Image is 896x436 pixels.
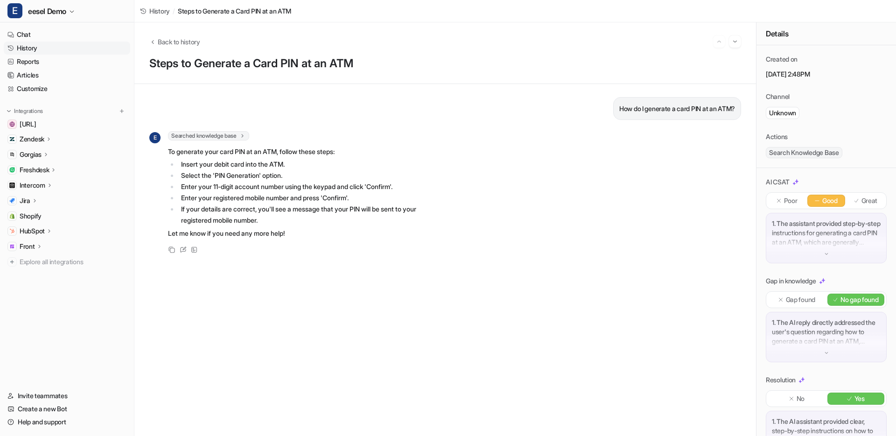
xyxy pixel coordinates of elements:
p: Freshdesk [20,165,49,175]
p: To generate your card PIN at an ATM, follow these steps: [168,146,441,157]
span: History [149,6,170,16]
p: Zendesk [20,134,44,144]
p: Good [822,196,838,205]
p: No [797,394,805,403]
p: Integrations [14,107,43,115]
p: Let me know if you need any more help! [168,228,441,239]
p: How do I generate a card PIN at an ATM? [619,103,735,114]
a: Articles [4,69,130,82]
span: [URL] [20,120,36,129]
h1: Steps to Generate a Card PIN at an ATM [149,57,741,70]
p: Intercom [20,181,45,190]
a: Create a new Bot [4,402,130,415]
a: ShopifyShopify [4,210,130,223]
p: Great [861,196,878,205]
a: History [140,6,170,16]
li: Enter your 11-digit account number using the keypad and click 'Confirm'. [178,181,441,192]
a: Customize [4,82,130,95]
img: menu_add.svg [119,108,125,114]
p: Gap found [786,295,815,304]
p: Jira [20,196,30,205]
img: Previous session [716,37,722,46]
p: Resolution [766,375,796,385]
div: Details [756,22,896,45]
img: Intercom [9,183,15,188]
a: Reports [4,55,130,68]
span: E [149,132,161,143]
img: expand menu [6,108,12,114]
p: No gap found [840,295,879,304]
p: Actions [766,132,788,141]
span: E [7,3,22,18]
span: Search Knowledge Base [766,147,842,158]
img: Freshdesk [9,167,15,173]
img: HubSpot [9,228,15,234]
span: / [173,6,175,16]
img: down-arrow [823,350,830,356]
button: Go to previous session [713,35,725,48]
img: Shopify [9,213,15,219]
img: docs.eesel.ai [9,121,15,127]
p: 1. The assistant provided step-by-step instructions for generating a card PIN at an ATM, which ar... [772,219,881,247]
p: 1. The AI reply directly addressed the user's question regarding how to generate a card PIN at an... [772,318,881,346]
p: Gorgias [20,150,42,159]
span: Steps to Generate a Card PIN at an ATM [178,6,291,16]
a: Help and support [4,415,130,429]
span: Shopify [20,211,42,221]
img: down-arrow [823,251,830,257]
p: Front [20,242,35,251]
button: Go to next session [729,35,741,48]
a: docs.eesel.ai[URL] [4,118,130,131]
img: Gorgias [9,152,15,157]
li: Insert your debit card into the ATM. [178,159,441,170]
a: Chat [4,28,130,41]
img: Zendesk [9,136,15,142]
button: Back to history [149,37,200,47]
img: Front [9,244,15,249]
span: Explore all integrations [20,254,126,269]
p: Gap in knowledge [766,276,816,286]
span: eesel Demo [28,5,66,18]
p: Yes [854,394,865,403]
p: Created on [766,55,798,64]
li: Select the 'PIN Generation' option. [178,170,441,181]
a: Invite teammates [4,389,130,402]
img: Next session [732,37,738,46]
button: Integrations [4,106,46,116]
p: HubSpot [20,226,45,236]
p: Poor [784,196,798,205]
p: AI CSAT [766,177,790,187]
p: [DATE] 2:48PM [766,70,887,79]
span: Searched knowledge base [168,131,249,141]
img: explore all integrations [7,257,17,267]
img: Jira [9,198,15,204]
p: Channel [766,92,790,101]
a: Explore all integrations [4,255,130,268]
a: History [4,42,130,55]
span: Back to history [158,37,200,47]
p: Unknown [769,108,796,118]
li: Enter your registered mobile number and press 'Confirm'. [178,192,441,204]
li: If your details are correct, you'll see a message that your PIN will be sent to your registered m... [178,204,441,226]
